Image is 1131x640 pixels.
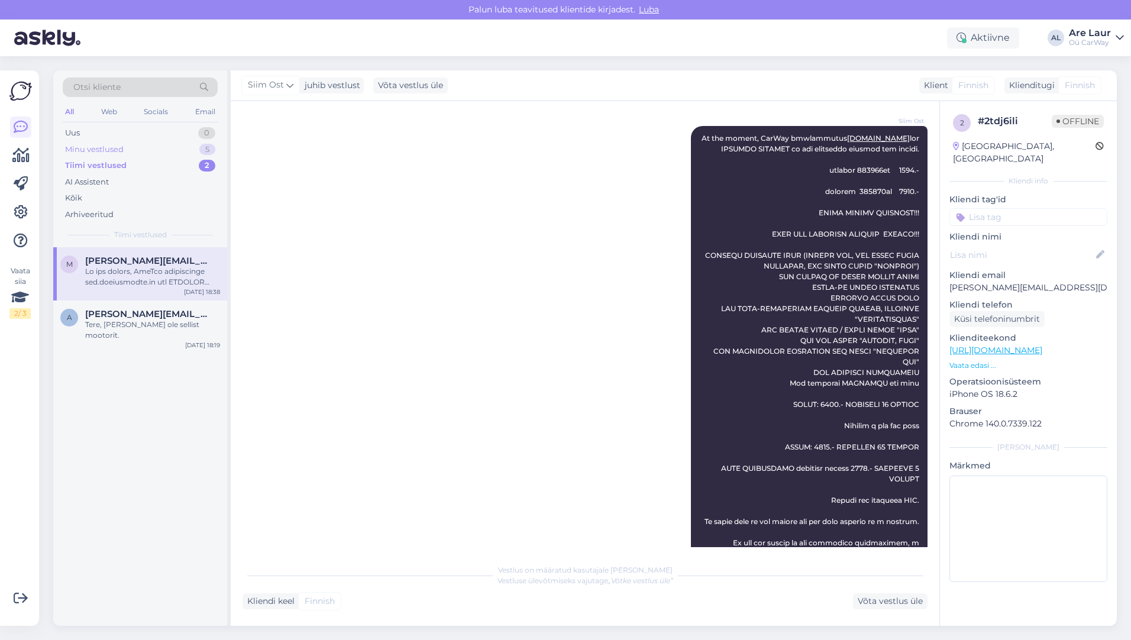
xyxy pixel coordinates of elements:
span: Otsi kliente [73,81,121,93]
div: All [63,104,76,119]
p: Brauser [949,405,1107,418]
div: 5 [199,144,215,156]
div: Are Laur [1069,28,1111,38]
div: [GEOGRAPHIC_DATA], [GEOGRAPHIC_DATA] [953,140,1096,165]
span: markus.vertainen@gmail.com [85,256,208,266]
div: Tiimi vestlused [65,160,127,172]
div: Tere, [PERSON_NAME] ole sellist mootorit. [85,319,220,341]
p: Vaata edasi ... [949,360,1107,371]
p: Kliendi tag'id [949,193,1107,206]
span: artur.greka@gmail.com [85,309,208,319]
div: Uus [65,127,80,139]
div: Kõik [65,192,82,204]
div: AI Assistent [65,176,109,188]
p: Operatsioonisüsteem [949,376,1107,388]
p: Kliendi nimi [949,231,1107,243]
div: # 2tdj6ili [978,114,1052,128]
div: juhib vestlust [300,79,360,92]
a: [URL][DOMAIN_NAME] [949,345,1042,355]
div: Kliendi keel [243,595,295,607]
span: Vestlus on määratud kasutajale [PERSON_NAME] [498,565,673,574]
div: Võta vestlus üle [373,77,448,93]
span: Tiimi vestlused [114,230,167,240]
p: iPhone OS 18.6.2 [949,388,1107,400]
span: Siim Ost [880,117,924,125]
span: Luba [635,4,663,15]
div: Kliendi info [949,176,1107,186]
div: Email [193,104,218,119]
a: [DOMAIN_NAME] [847,134,910,143]
p: Kliendi telefon [949,299,1107,311]
div: Vaata siia [9,266,31,319]
div: 0 [198,127,215,139]
a: Are LaurOü CarWay [1069,28,1124,47]
span: Offline [1052,115,1104,128]
span: 2 [960,118,964,127]
div: Oü CarWay [1069,38,1111,47]
div: [DATE] 18:38 [184,287,220,296]
div: Web [99,104,119,119]
div: Lo ips dolors, AmeTco adipiscinge sed.doeiusmodte.in utl ETDOLOR MAGNAAL en adm veniamqui nostrud... [85,266,220,287]
span: a [67,313,72,322]
span: Finnish [958,79,988,92]
div: Aktiivne [947,27,1019,49]
span: Vestluse ülevõtmiseks vajutage [497,576,673,585]
div: 2 [199,160,215,172]
span: Finnish [1065,79,1095,92]
p: Kliendi email [949,269,1107,282]
div: Klienditugi [1004,79,1055,92]
div: Võta vestlus üle [853,593,928,609]
span: m [66,260,73,269]
p: [PERSON_NAME][EMAIL_ADDRESS][DOMAIN_NAME] [949,282,1107,294]
span: Finnish [305,595,335,607]
div: 2 / 3 [9,308,31,319]
div: Minu vestlused [65,144,124,156]
div: [PERSON_NAME] [949,442,1107,452]
p: Klienditeekond [949,332,1107,344]
p: Chrome 140.0.7339.122 [949,418,1107,430]
i: „Võtke vestlus üle” [608,576,673,585]
input: Lisa tag [949,208,1107,226]
p: Märkmed [949,460,1107,472]
div: Arhiveeritud [65,209,114,221]
input: Lisa nimi [950,248,1094,261]
div: Küsi telefoninumbrit [949,311,1045,327]
img: Askly Logo [9,80,32,102]
div: AL [1048,30,1064,46]
span: Siim Ost [248,79,284,92]
div: [DATE] 18:19 [185,341,220,350]
div: Klient [919,79,948,92]
div: Socials [141,104,170,119]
